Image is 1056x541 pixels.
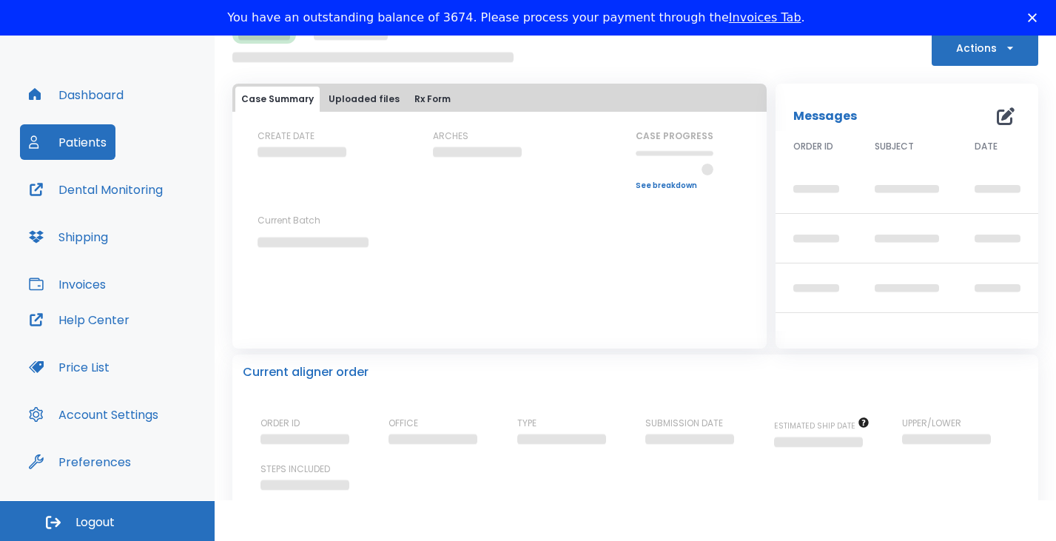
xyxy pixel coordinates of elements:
[20,124,115,160] button: Patients
[636,181,713,190] a: See breakdown
[258,130,315,143] p: CREATE DATE
[227,10,804,25] div: You have an outstanding balance of 3674. Please process your payment through the .
[636,130,713,143] p: CASE PROGRESS
[260,463,330,476] p: STEPS INCLUDED
[243,363,369,381] p: Current aligner order
[20,397,167,432] button: Account Settings
[645,417,723,430] p: SUBMISSION DATE
[875,140,914,153] span: SUBJECT
[729,10,801,24] a: Invoices Tab
[20,266,115,302] button: Invoices
[20,349,118,385] button: Price List
[1028,13,1043,22] div: Close
[517,417,537,430] p: TYPE
[20,172,172,207] button: Dental Monitoring
[75,514,115,531] span: Logout
[20,219,117,255] button: Shipping
[389,417,418,430] p: OFFICE
[235,87,320,112] button: Case Summary
[258,214,391,227] p: Current Batch
[932,30,1038,66] button: Actions
[408,87,457,112] button: Rx Form
[433,130,468,143] p: ARCHES
[20,444,140,480] button: Preferences
[793,107,857,125] p: Messages
[774,420,870,431] span: The date will be available after approving treatment plan
[20,77,132,112] button: Dashboard
[975,140,998,153] span: DATE
[323,87,406,112] button: Uploaded files
[235,87,764,112] div: tabs
[902,417,961,430] p: UPPER/LOWER
[793,140,833,153] span: ORDER ID
[20,302,138,337] button: Help Center
[260,417,300,430] p: ORDER ID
